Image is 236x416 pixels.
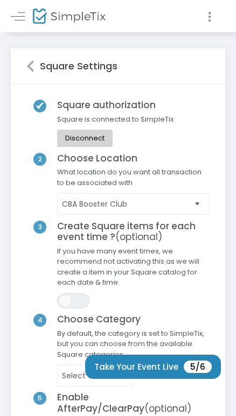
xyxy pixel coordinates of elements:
span: CBA Booster Club [62,199,190,209]
button: Disconnect [57,130,113,147]
div: Disconnect [65,134,105,143]
span: By default, the category is set to SimpleTix, but you can choose from the available Square catego... [52,328,215,365]
span: What location do you want all transaction to be associated with [52,167,215,193]
img: Checkbox SVG [33,100,46,112]
span: 3 [33,221,46,234]
h4: Choose Category [52,314,215,325]
span: (optional) [144,402,191,415]
h4: Create Square items for each event time ? [52,221,215,243]
button: Select [190,193,205,216]
span: (optional) [115,230,162,243]
span: If you have many event times, we recommend not activating this as we will create a item in your S... [52,246,215,293]
span: 5/6 [184,361,212,373]
h4: Choose Location [52,153,215,164]
h4: Enable AfterPay/ClearPay [52,392,215,414]
button: Take Your Event Live5/6 [85,355,221,379]
h4: Square authorization [52,100,179,110]
span: 5 [33,392,46,405]
span: Square is connected to SimpleTix [52,114,179,130]
h5: Square Settings [34,60,117,72]
span: Select Category [62,370,114,381]
span: 2 [33,153,46,166]
span: 4 [33,314,46,327]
